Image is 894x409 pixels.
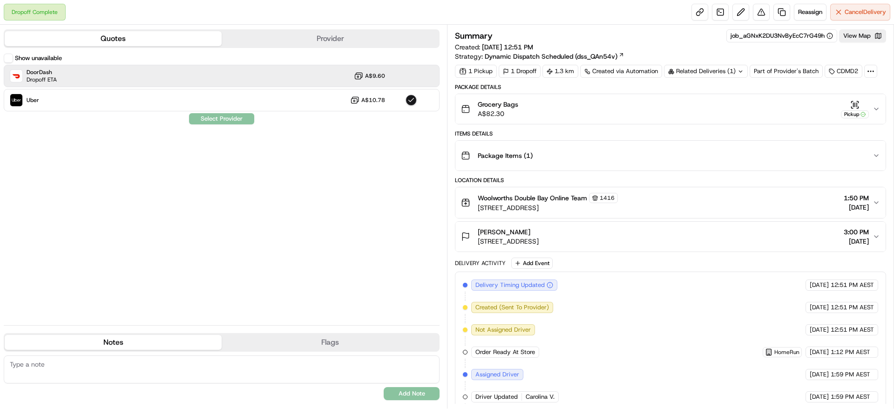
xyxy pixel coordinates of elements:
[475,281,545,289] span: Delivery Timing Updated
[810,393,829,401] span: [DATE]
[455,187,886,218] button: Woolworths Double Bay Online Team1416[STREET_ADDRESS]1:50 PM[DATE]
[798,8,822,16] span: Reassign
[27,76,57,83] span: Dropoff ETA
[222,335,439,350] button: Flags
[774,348,799,356] span: HomeRun
[580,65,662,78] a: Created via Automation
[475,370,519,379] span: Assigned Driver
[365,72,385,80] span: A$9.60
[831,348,870,356] span: 1:12 PM AEST
[455,52,624,61] div: Strategy:
[830,4,890,20] button: CancelDelivery
[27,68,57,76] span: DoorDash
[455,94,886,124] button: Grocery BagsA$82.30Pickup
[844,237,869,246] span: [DATE]
[831,281,874,289] span: 12:51 PM AEST
[361,96,385,104] span: A$10.78
[27,96,39,104] span: Uber
[810,370,829,379] span: [DATE]
[511,258,553,269] button: Add Event
[478,109,518,118] span: A$82.30
[600,194,615,202] span: 1416
[485,52,617,61] span: Dynamic Dispatch Scheduled (dss_QAn54v)
[731,32,833,40] button: job_aGNxK2DU3NvByEcC7rG49h
[831,370,870,379] span: 1:59 PM AEST
[831,326,874,334] span: 12:51 PM AEST
[15,54,62,62] label: Show unavailable
[475,326,531,334] span: Not Assigned Driver
[478,151,533,160] span: Package Items ( 1 )
[482,43,533,51] span: [DATE] 12:51 PM
[825,65,862,78] div: CDMD2
[455,222,886,252] button: [PERSON_NAME][STREET_ADDRESS]3:00 PM[DATE]
[839,29,886,42] button: View Map
[841,100,869,118] button: Pickup
[10,70,22,82] img: DoorDash
[844,203,869,212] span: [DATE]
[10,94,22,106] img: Uber
[841,110,869,118] div: Pickup
[664,65,748,78] div: Related Deliveries (1)
[5,335,222,350] button: Notes
[844,227,869,237] span: 3:00 PM
[455,42,533,52] span: Created:
[478,203,618,212] span: [STREET_ADDRESS]
[455,130,886,137] div: Items Details
[455,259,506,267] div: Delivery Activity
[478,100,518,109] span: Grocery Bags
[475,348,535,356] span: Order Ready At Store
[810,348,829,356] span: [DATE]
[478,227,530,237] span: [PERSON_NAME]
[844,193,869,203] span: 1:50 PM
[478,193,587,203] span: Woolworths Double Bay Online Team
[810,326,829,334] span: [DATE]
[542,65,578,78] div: 1.3 km
[475,393,518,401] span: Driver Updated
[810,303,829,312] span: [DATE]
[455,83,886,91] div: Package Details
[794,4,826,20] button: Reassign
[455,65,497,78] div: 1 Pickup
[350,95,385,105] button: A$10.78
[222,31,439,46] button: Provider
[478,237,539,246] span: [STREET_ADDRESS]
[354,71,385,81] button: A$9.60
[455,32,493,40] h3: Summary
[526,393,555,401] span: Carolina V.
[5,31,222,46] button: Quotes
[499,65,541,78] div: 1 Dropoff
[831,303,874,312] span: 12:51 PM AEST
[810,281,829,289] span: [DATE]
[475,303,549,312] span: Created (Sent To Provider)
[455,177,886,184] div: Location Details
[845,8,886,16] span: Cancel Delivery
[831,393,870,401] span: 1:59 PM AEST
[455,141,886,170] button: Package Items (1)
[485,52,624,61] a: Dynamic Dispatch Scheduled (dss_QAn54v)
